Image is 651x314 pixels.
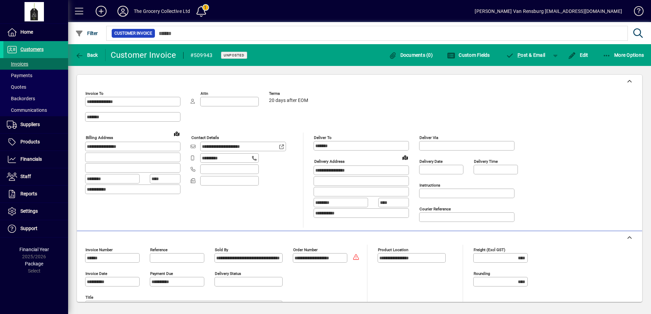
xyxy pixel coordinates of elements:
[388,52,433,58] span: Documents (0)
[7,84,26,90] span: Quotes
[3,116,68,133] a: Suppliers
[314,135,332,140] mat-label: Deliver To
[474,271,490,276] mat-label: Rounding
[419,135,438,140] mat-label: Deliver via
[215,247,228,252] mat-label: Sold by
[75,52,98,58] span: Back
[25,261,43,266] span: Package
[269,98,308,103] span: 20 days after EOM
[20,174,31,179] span: Staff
[419,207,451,211] mat-label: Courier Reference
[74,49,100,61] button: Back
[20,29,33,35] span: Home
[190,50,213,61] div: #509943
[3,70,68,81] a: Payments
[90,5,112,17] button: Add
[224,53,244,57] span: Unposted
[3,104,68,116] a: Communications
[215,271,241,276] mat-label: Delivery status
[419,159,443,164] mat-label: Delivery date
[20,208,38,214] span: Settings
[85,271,107,276] mat-label: Invoice date
[75,31,98,36] span: Filter
[85,295,93,300] mat-label: Title
[3,24,68,41] a: Home
[7,107,47,113] span: Communications
[7,73,32,78] span: Payments
[3,186,68,203] a: Reports
[601,49,646,61] button: More Options
[293,247,318,252] mat-label: Order number
[74,27,100,39] button: Filter
[20,139,40,144] span: Products
[114,30,152,37] span: Customer Invoice
[201,91,208,96] mat-label: Attn
[20,122,40,127] span: Suppliers
[19,247,49,252] span: Financial Year
[419,183,440,188] mat-label: Instructions
[445,49,492,61] button: Custom Fields
[566,49,590,61] button: Edit
[400,152,411,163] a: View on map
[68,49,106,61] app-page-header-button: Back
[7,96,35,101] span: Backorders
[447,52,490,58] span: Custom Fields
[503,49,549,61] button: Post & Email
[112,5,134,17] button: Profile
[85,91,104,96] mat-label: Invoice To
[387,49,434,61] button: Documents (0)
[134,6,190,17] div: The Grocery Collective Ltd
[603,52,644,58] span: More Options
[474,247,505,252] mat-label: Freight (excl GST)
[3,151,68,168] a: Financials
[269,91,310,96] span: Terms
[3,93,68,104] a: Backorders
[506,52,545,58] span: ost & Email
[7,61,28,67] span: Invoices
[474,159,498,164] mat-label: Delivery time
[3,81,68,93] a: Quotes
[111,50,176,60] div: Customer Invoice
[85,247,113,252] mat-label: Invoice number
[3,134,68,151] a: Products
[378,247,408,252] mat-label: Product location
[20,47,44,52] span: Customers
[171,128,182,139] a: View on map
[3,168,68,185] a: Staff
[20,191,37,196] span: Reports
[3,58,68,70] a: Invoices
[475,6,622,17] div: [PERSON_NAME] Van Rensburg [EMAIL_ADDRESS][DOMAIN_NAME]
[518,52,521,58] span: P
[150,247,168,252] mat-label: Reference
[568,52,588,58] span: Edit
[20,156,42,162] span: Financials
[629,1,642,23] a: Knowledge Base
[20,226,37,231] span: Support
[3,203,68,220] a: Settings
[150,271,173,276] mat-label: Payment due
[3,220,68,237] a: Support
